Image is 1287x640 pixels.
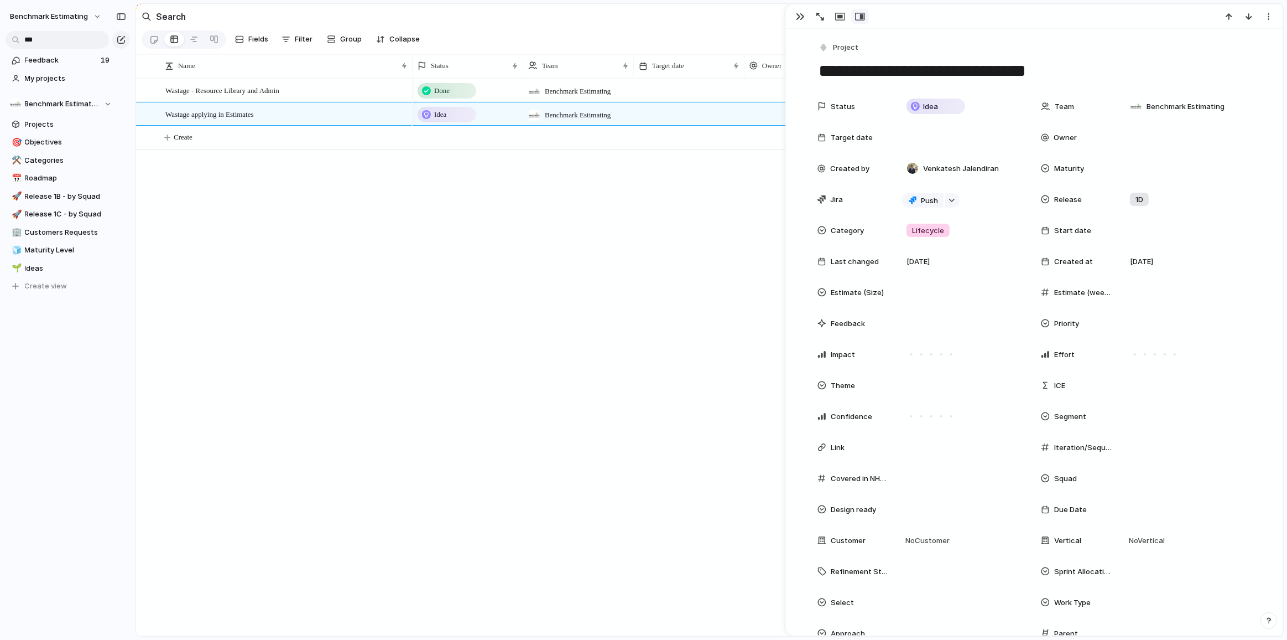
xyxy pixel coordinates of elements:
button: 🚀 [10,191,21,202]
span: Iteration/Sequence [1054,442,1112,453]
span: [DATE] [906,256,930,267]
span: Category [831,225,864,236]
button: 📅 [10,173,21,184]
span: ICE [1054,380,1065,391]
span: Maturity Level [25,245,112,256]
span: Benchmark Estimating [545,86,611,97]
span: No Vertical [1126,535,1165,546]
button: 🏢 [10,227,21,238]
a: 🚀Release 1C - by Squad [6,206,116,223]
span: Estimate (weeks) [1054,287,1112,298]
span: Link [831,442,845,453]
button: Filter [277,30,317,48]
div: 🏢 [12,226,19,239]
span: Name [178,60,195,71]
span: Team [542,60,558,71]
span: Filter [295,34,312,45]
span: Status [431,60,449,71]
span: Confidence [831,411,872,422]
a: 🧊Maturity Level [6,242,116,259]
span: Sprint Allocation [1054,566,1112,577]
span: Fields [248,34,268,45]
span: Jira [830,194,843,205]
span: Start date [1054,225,1091,236]
span: Release 1C - by Squad [25,209,112,220]
span: Roadmap [25,173,112,184]
span: Wastage applying in Estimates [165,107,254,120]
span: Project [833,42,858,53]
span: Covered in NHP3 [831,473,888,484]
span: My projects [25,73,112,84]
button: 🎯 [10,137,21,148]
div: 📅 [12,172,19,185]
span: No Customer [902,535,950,546]
span: Impact [831,349,855,360]
span: [DATE] [1130,256,1153,267]
a: My projects [6,70,116,87]
button: Push [902,193,944,208]
button: Project [816,40,862,56]
button: Benchmark Estimating [5,8,107,25]
span: Group [340,34,362,45]
span: Theme [831,380,855,391]
button: ⚒️ [10,155,21,166]
div: ⚒️Categories [6,152,116,169]
a: 🏢Customers Requests [6,224,116,241]
span: Venkatesh Jalendiran [923,163,999,174]
div: ⚒️ [12,154,19,167]
span: Segment [1054,411,1086,422]
span: Done [434,85,450,96]
button: Create view [6,278,116,295]
a: 🎯Objectives [6,134,116,151]
span: Idea [434,109,446,120]
span: Parent [1054,628,1078,639]
span: Categories [25,155,112,166]
span: Maturity [1054,163,1084,174]
span: Target date [652,60,684,71]
button: 🌱 [10,263,21,274]
span: Create [174,132,192,143]
span: Release 1B - by Squad [25,191,112,202]
span: Customer [831,535,866,546]
span: Push [921,195,938,207]
a: Projects [6,116,116,133]
button: Fields [231,30,273,48]
span: Approach [831,628,865,639]
span: Owner [762,60,781,71]
span: Estimate (Size) [831,287,884,298]
span: Feedback [831,318,865,329]
span: Target date [831,132,873,143]
h2: Search [156,10,186,23]
span: Projects [25,119,112,130]
span: Benchmark Estimating [10,11,88,22]
a: 🚀Release 1B - by Squad [6,188,116,205]
span: Squad [1054,473,1077,484]
span: Effort [1054,349,1075,360]
button: 🧊 [10,245,21,256]
span: 19 [101,55,112,66]
button: Benchmark Estimating [6,96,116,112]
button: Collapse [372,30,424,48]
button: Group [321,30,367,48]
span: Vertical [1054,535,1081,546]
span: Benchmark Estimating [545,110,611,121]
span: Wastage - Resource Library and Admin [165,84,279,96]
span: Design ready [831,504,876,515]
div: 🚀 [12,208,19,221]
span: Idea [923,101,938,112]
a: 📅Roadmap [6,170,116,187]
span: Customers Requests [25,227,112,238]
div: 🌱Ideas [6,260,116,277]
span: Priority [1054,318,1079,329]
div: 🧊 [12,244,19,257]
button: 🚀 [10,209,21,220]
div: 🎯 [12,136,19,149]
span: Release [1054,194,1082,205]
span: Collapse [389,34,420,45]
